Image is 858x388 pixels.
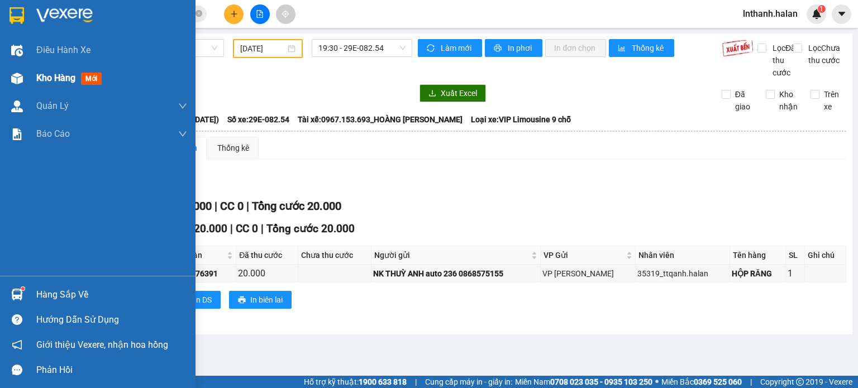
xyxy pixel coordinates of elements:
[36,362,187,379] div: Phản hồi
[837,9,847,19] span: caret-down
[818,5,826,13] sup: 1
[374,249,529,261] span: Người gửi
[194,294,212,306] span: In DS
[282,10,289,18] span: aim
[12,365,22,375] span: message
[428,89,436,98] span: download
[545,39,606,57] button: In đơn chọn
[655,380,659,384] span: ⚪️
[298,113,463,126] span: Tài xế: 0967.153.693_HOÀNG [PERSON_NAME]
[9,7,24,24] img: logo-vxr
[730,246,786,265] th: Tên hàng
[36,43,90,57] span: Điều hành xe
[812,9,822,19] img: icon-new-feature
[694,377,742,386] strong: 0369 525 060
[250,4,270,24] button: file-add
[359,377,407,386] strong: 1900 633 818
[240,42,285,55] input: 11/10/2025
[178,130,187,138] span: down
[819,88,847,113] span: Trên xe
[11,128,23,140] img: solution-icon
[238,296,246,305] span: printer
[36,286,187,303] div: Hàng sắp về
[515,376,652,388] span: Miền Nam
[618,44,627,53] span: bar-chart
[36,312,187,328] div: Hướng dẫn sử dụng
[304,376,407,388] span: Hỗ trợ kỹ thuật:
[632,42,665,54] span: Thống kê
[425,376,512,388] span: Cung cấp máy in - giấy in:
[441,42,473,54] span: Làm mới
[796,378,804,386] span: copyright
[788,266,803,280] div: 1
[36,338,168,352] span: Giới thiệu Vexere, nhận hoa hồng
[734,7,807,21] span: lnthanh.halan
[11,100,23,112] img: warehouse-icon
[21,287,25,290] sup: 1
[541,265,636,282] td: VP Hoàng Văn Thụ
[11,289,23,300] img: warehouse-icon
[238,266,296,280] div: 20.000
[636,246,730,265] th: Nhân viên
[494,44,503,53] span: printer
[276,4,295,24] button: aim
[775,88,802,113] span: Kho nhận
[819,5,823,13] span: 1
[230,10,238,18] span: plus
[805,246,846,265] th: Ghi chú
[786,246,805,265] th: SL
[471,113,571,126] span: Loại xe: VIP Limousine 9 chỗ
[768,42,797,79] span: Lọc Đã thu cước
[420,84,486,102] button: downloadXuất Excel
[229,291,292,309] button: printerIn biên lai
[542,267,633,280] div: VP [PERSON_NAME]
[12,314,22,325] span: question-circle
[415,376,417,388] span: |
[230,222,233,235] span: |
[732,267,784,280] div: HỘP RĂNG
[441,87,477,99] span: Xuất Excel
[485,39,542,57] button: printerIn phơi
[159,267,234,280] div: yến 0375376391
[236,222,258,235] span: CC 0
[373,267,538,280] div: NK THUỲ ANH auto 236 0868575155
[36,99,69,113] span: Quản Lý
[227,113,289,126] span: Số xe: 29E-082.54
[11,73,23,84] img: warehouse-icon
[224,4,244,24] button: plus
[252,199,341,213] span: Tổng cước 20.000
[246,199,249,213] span: |
[832,4,851,24] button: caret-down
[266,222,355,235] span: Tổng cước 20.000
[178,102,187,111] span: down
[609,39,674,57] button: bar-chartThống kê
[178,222,227,235] span: CR 20.000
[804,42,847,66] span: Lọc Chưa thu cước
[750,376,752,388] span: |
[220,199,244,213] span: CC 0
[637,267,728,280] div: 35319_ttqanh.halan
[196,10,202,17] span: close-circle
[196,9,202,20] span: close-circle
[236,246,298,265] th: Đã thu cước
[661,376,742,388] span: Miền Bắc
[318,40,406,56] span: 19:30 - 29E-082.54
[508,42,533,54] span: In phơi
[36,73,75,83] span: Kho hàng
[427,44,436,53] span: sync
[81,73,102,85] span: mới
[544,249,624,261] span: VP Gửi
[550,377,652,386] strong: 0708 023 035 - 0935 103 250
[298,246,371,265] th: Chưa thu cước
[261,222,264,235] span: |
[36,127,70,141] span: Báo cáo
[722,39,754,57] img: 9k=
[256,10,264,18] span: file-add
[217,142,249,154] div: Thống kê
[11,45,23,56] img: warehouse-icon
[418,39,482,57] button: syncLàm mới
[250,294,283,306] span: In biên lai
[214,199,217,213] span: |
[731,88,758,113] span: Đã giao
[12,339,22,350] span: notification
